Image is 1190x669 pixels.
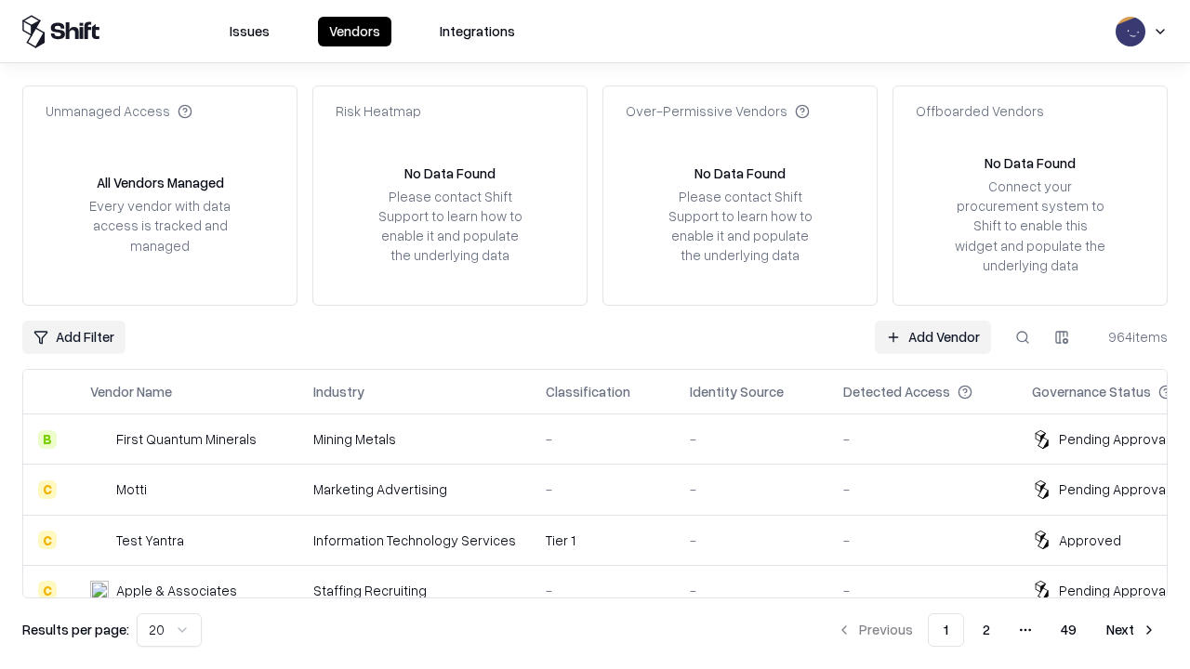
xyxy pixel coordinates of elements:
nav: pagination [826,613,1168,647]
img: Apple & Associates [90,581,109,599]
button: Vendors [318,17,391,46]
div: Pending Approval [1059,429,1169,449]
div: - [546,581,660,600]
div: Offboarded Vendors [916,101,1044,121]
div: C [38,581,57,599]
div: Information Technology Services [313,531,516,550]
button: 49 [1046,613,1091,647]
div: Pending Approval [1059,479,1169,499]
button: Add Filter [22,321,126,354]
div: Risk Heatmap [336,101,421,121]
div: First Quantum Minerals [116,429,257,449]
div: Over-Permissive Vendors [626,101,810,121]
div: Detected Access [843,382,950,401]
div: - [690,479,813,499]
div: No Data Found [404,164,496,183]
div: C [38,531,57,549]
button: 1 [928,613,964,647]
div: 964 items [1093,327,1168,347]
div: - [843,429,1002,449]
button: Issues [218,17,281,46]
div: Staffing Recruiting [313,581,516,600]
div: Test Yantra [116,531,184,550]
div: Pending Approval [1059,581,1169,600]
div: - [546,479,660,499]
div: Industry [313,382,364,401]
div: Please contact Shift Support to learn how to enable it and populate the underlying data [373,187,527,266]
a: Add Vendor [875,321,991,354]
div: All Vendors Managed [97,173,224,192]
div: - [690,429,813,449]
div: - [843,581,1002,600]
div: C [38,480,57,499]
div: Governance Status [1032,382,1151,401]
img: Motti [90,480,109,499]
div: Unmanaged Access [46,101,192,121]
div: Approved [1059,531,1121,550]
div: B [38,430,57,449]
p: Results per page: [22,620,129,639]
div: - [546,429,660,449]
div: Classification [546,382,630,401]
div: Vendor Name [90,382,172,401]
button: Integrations [429,17,526,46]
img: First Quantum Minerals [90,430,109,449]
div: Please contact Shift Support to learn how to enable it and populate the underlying data [663,187,817,266]
div: - [690,531,813,550]
div: Mining Metals [313,429,516,449]
div: No Data Found [694,164,786,183]
div: - [843,479,1002,499]
div: Connect your procurement system to Shift to enable this widget and populate the underlying data [953,177,1107,275]
div: Marketing Advertising [313,479,516,499]
div: Apple & Associates [116,581,237,600]
div: - [843,531,1002,550]
div: - [690,581,813,600]
div: Tier 1 [546,531,660,550]
div: Motti [116,479,147,499]
button: 2 [968,613,1005,647]
button: Next [1095,613,1168,647]
img: Test Yantra [90,531,109,549]
div: No Data Found [985,153,1076,173]
div: Every vendor with data access is tracked and managed [83,196,237,255]
div: Identity Source [690,382,784,401]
